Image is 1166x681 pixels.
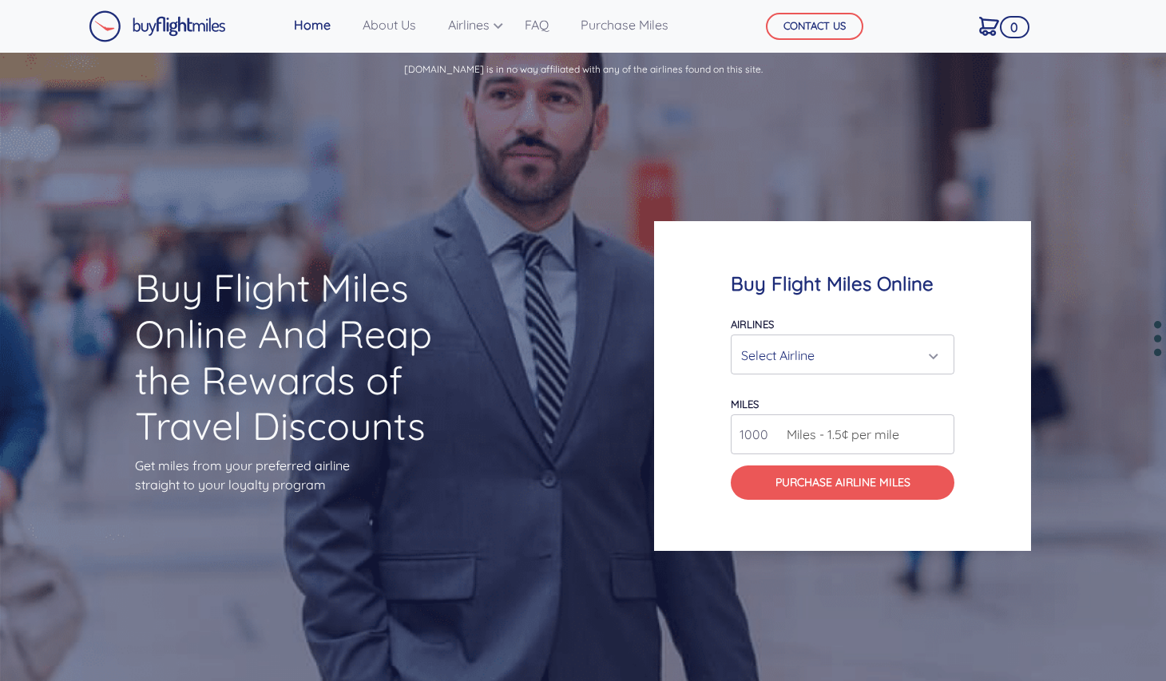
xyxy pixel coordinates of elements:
[89,6,226,46] a: Buy Flight Miles Logo
[731,335,954,374] button: Select Airline
[288,9,337,41] a: Home
[442,9,499,41] a: Airlines
[979,17,999,36] img: Cart
[574,9,675,41] a: Purchase Miles
[731,272,954,295] h4: Buy Flight Miles Online
[779,425,899,444] span: Miles - 1.5¢ per mile
[356,9,422,41] a: About Us
[741,340,934,370] div: Select Airline
[973,9,1005,42] a: 0
[1000,16,1029,38] span: 0
[731,465,954,500] button: Purchase Airline Miles
[731,318,774,331] label: Airlines
[89,10,226,42] img: Buy Flight Miles Logo
[135,456,448,494] p: Get miles from your preferred airline straight to your loyalty program
[518,9,555,41] a: FAQ
[731,398,759,410] label: miles
[135,265,448,449] h1: Buy Flight Miles Online And Reap the Rewards of Travel Discounts
[766,13,863,40] button: CONTACT US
